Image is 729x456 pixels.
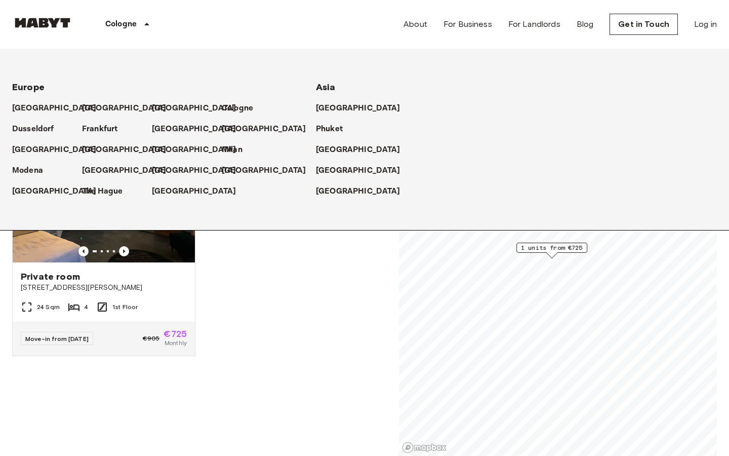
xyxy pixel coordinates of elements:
[316,165,400,177] p: [GEOGRAPHIC_DATA]
[694,18,717,30] a: Log in
[143,334,160,343] span: €905
[112,302,138,312] span: 1st Floor
[403,18,427,30] a: About
[316,144,411,156] a: [GEOGRAPHIC_DATA]
[12,82,45,93] span: Europe
[82,102,167,115] p: [GEOGRAPHIC_DATA]
[105,18,137,30] p: Cologne
[316,144,400,156] p: [GEOGRAPHIC_DATA]
[152,144,236,156] p: [GEOGRAPHIC_DATA]
[152,165,236,177] p: [GEOGRAPHIC_DATA]
[164,329,187,338] span: €725
[12,123,54,135] p: Dusseldorf
[152,144,247,156] a: [GEOGRAPHIC_DATA]
[508,18,560,30] a: For Landlords
[316,102,400,115] p: [GEOGRAPHIC_DATA]
[82,123,117,135] p: Frankfurt
[82,123,128,135] a: Frankfurt
[222,123,306,135] p: [GEOGRAPHIC_DATA]
[12,18,73,28] img: Habyt
[402,442,447,453] a: Mapbox logo
[152,123,236,135] p: [GEOGRAPHIC_DATA]
[12,165,53,177] a: Modena
[12,140,195,356] a: Marketing picture of unit DE-07-004-002-04HFPrevious imagePrevious imagePrivate room[STREET_ADDRE...
[82,165,167,177] p: [GEOGRAPHIC_DATA]
[316,185,400,198] p: [GEOGRAPHIC_DATA]
[82,144,177,156] a: [GEOGRAPHIC_DATA]
[12,165,43,177] p: Modena
[82,185,133,198] a: The Hague
[165,338,187,348] span: Monthly
[12,185,97,198] p: [GEOGRAPHIC_DATA]
[610,14,678,35] a: Get in Touch
[152,185,236,198] p: [GEOGRAPHIC_DATA]
[12,102,97,115] p: [GEOGRAPHIC_DATA]
[152,102,236,115] p: [GEOGRAPHIC_DATA]
[222,102,263,115] a: Cologne
[316,165,411,177] a: [GEOGRAPHIC_DATA]
[119,246,129,256] button: Previous image
[25,335,89,343] span: Move-in from [DATE]
[37,302,60,312] span: 24 Sqm
[222,144,253,156] a: Milan
[84,302,88,312] span: 4
[12,102,107,115] a: [GEOGRAPHIC_DATA]
[12,144,97,156] p: [GEOGRAPHIC_DATA]
[12,185,107,198] a: [GEOGRAPHIC_DATA]
[152,102,247,115] a: [GEOGRAPHIC_DATA]
[82,144,167,156] p: [GEOGRAPHIC_DATA]
[222,165,306,177] p: [GEOGRAPHIC_DATA]
[152,165,247,177] a: [GEOGRAPHIC_DATA]
[443,18,492,30] a: For Business
[316,123,353,135] a: Phuket
[21,283,187,293] span: [STREET_ADDRESS][PERSON_NAME]
[577,18,594,30] a: Blog
[82,165,177,177] a: [GEOGRAPHIC_DATA]
[222,144,242,156] p: Milan
[516,243,587,258] div: Map marker
[222,102,253,115] p: Cologne
[12,123,64,135] a: Dusseldorf
[82,185,123,198] p: The Hague
[316,185,411,198] a: [GEOGRAPHIC_DATA]
[521,243,583,252] span: 1 units from €725
[21,271,80,283] span: Private room
[82,102,177,115] a: [GEOGRAPHIC_DATA]
[316,123,343,135] p: Phuket
[152,123,247,135] a: [GEOGRAPHIC_DATA]
[12,144,107,156] a: [GEOGRAPHIC_DATA]
[78,246,89,256] button: Previous image
[316,82,336,93] span: Asia
[222,123,316,135] a: [GEOGRAPHIC_DATA]
[222,165,316,177] a: [GEOGRAPHIC_DATA]
[152,185,247,198] a: [GEOGRAPHIC_DATA]
[316,102,411,115] a: [GEOGRAPHIC_DATA]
